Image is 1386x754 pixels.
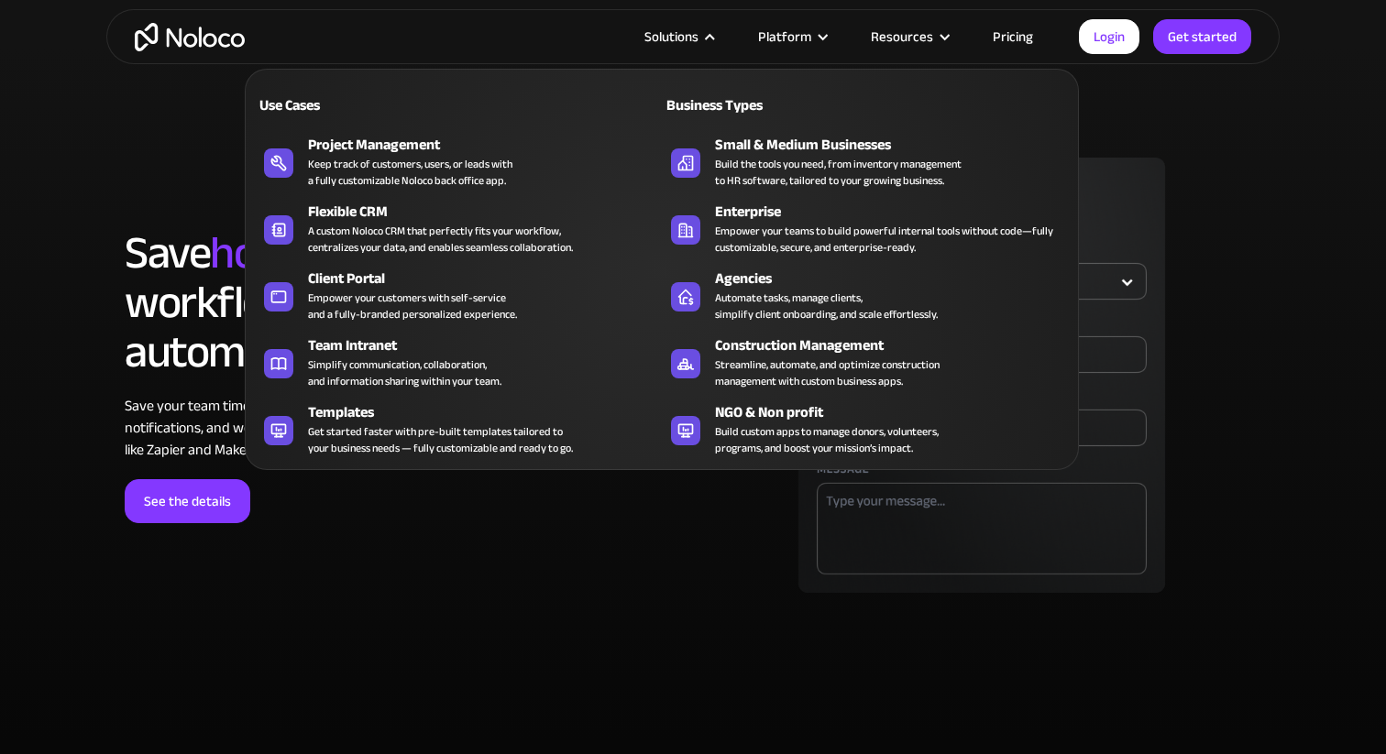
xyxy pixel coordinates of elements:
div: Resources [871,25,933,49]
div: Use Cases [255,94,451,116]
div: Business Types [662,94,858,116]
div: A custom Noloco CRM that perfectly fits your workflow, centralizes your data, and enables seamles... [308,223,573,256]
div: Get started faster with pre-built templates tailored to your business needs — fully customizable ... [308,423,573,456]
a: Construction ManagementStreamline, automate, and optimize constructionmanagement with custom busi... [662,331,1069,393]
div: Solutions [621,25,735,49]
div: Construction Management [715,334,1077,356]
div: Empower your teams to build powerful internal tools without code—fully customizable, secure, and ... [715,223,1060,256]
div: Platform [735,25,848,49]
a: Flexible CRMA custom Noloco CRM that perfectly fits your workflow,centralizes your data, and enab... [255,197,662,259]
a: Team IntranetSimplify communication, collaboration,and information sharing within your team. [255,331,662,393]
a: Project ManagementKeep track of customers, users, or leads witha fully customizable Noloco back o... [255,130,662,192]
div: Resources [848,25,970,49]
div: Empower your customers with self-service and a fully-branded personalized experience. [308,290,517,322]
div: Small & Medium Businesses [715,134,1077,156]
div: Build custom apps to manage donors, volunteers, programs, and boost your mission’s impact. [715,423,939,456]
nav: Solutions [245,43,1079,470]
div: Automate tasks, manage clients, simplify client onboarding, and scale effortlessly. [715,290,938,322]
div: Solutions [644,25,698,49]
a: See the details [125,479,250,523]
div: NGO & Non profit [715,401,1077,423]
h2: Save with workflows and automations [125,228,588,377]
a: EnterpriseEmpower your teams to build powerful internal tools without code—fully customizable, se... [662,197,1069,259]
a: AgenciesAutomate tasks, manage clients,simplify client onboarding, and scale effortlessly. [662,264,1069,326]
a: Login [1079,19,1139,54]
div: Team Intranet [308,334,670,356]
div: Enterprise [715,201,1077,223]
a: TemplatesGet started faster with pre-built templates tailored toyour business needs — fully custo... [255,398,662,460]
div: Save your team time with smart workflows and actions! Automate emails, notifications, and webhook... [125,395,588,461]
div: Agencies [715,268,1077,290]
a: NGO & Non profitBuild custom apps to manage donors, volunteers,programs, and boost your mission’s... [662,398,1069,460]
a: Client PortalEmpower your customers with self-serviceand a fully-branded personalized experience. [255,264,662,326]
a: Use Cases [255,83,662,126]
div: Simplify communication, collaboration, and information sharing within your team. [308,356,501,389]
div: Streamline, automate, and optimize construction management with custom business apps. [715,356,940,389]
div: Project Management [308,134,670,156]
div: Build the tools you need, from inventory management to HR software, tailored to your growing busi... [715,156,962,189]
div: Platform [758,25,811,49]
a: Pricing [970,25,1056,49]
div: Keep track of customers, users, or leads with a fully customizable Noloco back office app. [308,156,512,189]
a: home [135,23,245,51]
div: Templates [308,401,670,423]
a: Small & Medium BusinessesBuild the tools you need, from inventory managementto HR software, tailo... [662,130,1069,192]
a: Get started [1153,19,1251,54]
div: Client Portal [308,268,670,290]
span: hours [210,210,313,296]
div: Flexible CRM [308,201,670,223]
a: Business Types [662,83,1069,126]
